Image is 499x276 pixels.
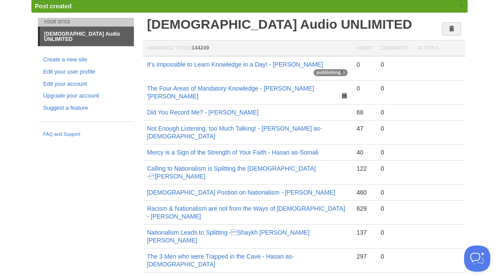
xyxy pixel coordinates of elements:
[43,131,129,138] a: FAQ and Support
[356,108,372,116] div: 68
[381,229,409,236] div: 0
[381,188,409,196] div: 0
[356,84,372,92] div: 0
[147,149,318,156] a: Mercy is a Sign of the Strength of Your Faith - Hasan as-Somali
[43,91,129,101] a: Upgrade your account
[147,125,322,140] a: Not Enough Listening, too Much Talking! - [PERSON_NAME] as-[DEMOGRAPHIC_DATA]
[381,148,409,156] div: 0
[191,45,209,51] span: 144249
[381,108,409,116] div: 0
[356,229,372,236] div: 137
[356,125,372,132] div: 47
[381,61,409,68] div: 0
[38,18,134,27] li: Your Sites
[147,165,316,180] a: Calling to Nationalism is Splitting the [DEMOGRAPHIC_DATA] - [PERSON_NAME]
[356,205,372,212] div: 629
[147,85,314,100] a: The Four Areas of Mandatory Knowledge - [PERSON_NAME] '[PERSON_NAME]
[381,125,409,132] div: 0
[147,205,345,220] a: Racism & Nationalism are not from the Ways of [DEMOGRAPHIC_DATA] - [PERSON_NAME]
[381,252,409,260] div: 0
[35,3,72,10] span: Post created
[356,252,372,260] div: 297
[356,61,372,68] div: 0
[314,69,348,76] span: publishing
[147,17,412,31] a: [DEMOGRAPHIC_DATA] Audio UNLIMITED
[356,148,372,156] div: 40
[352,40,376,57] th: Views
[341,71,345,74] img: loading-tiny-gray.gif
[381,165,409,172] div: 0
[43,67,129,77] a: Edit your user profile
[147,61,323,68] a: It’s Impossible to Learn Knowledge in a Day! - [PERSON_NAME]
[464,246,490,272] iframe: Help Scout Beacon - Open
[147,229,310,244] a: Nationalism Leads to Splitting - Shaykh [PERSON_NAME] [PERSON_NAME]
[356,165,372,172] div: 122
[376,40,413,57] th: Comments
[147,189,335,196] a: [DEMOGRAPHIC_DATA] Postion on Nationalism - [PERSON_NAME]
[356,188,372,196] div: 460
[147,109,259,116] a: Did You Record Me? - [PERSON_NAME]
[143,40,352,57] th: Homepage Views
[381,84,409,92] div: 0
[381,205,409,212] div: 0
[413,40,465,57] th: Actions
[43,80,129,89] a: Edit your account
[147,253,294,268] a: The 3 Men who were Trapped in the Cave - Hasan as-[DEMOGRAPHIC_DATA]
[43,55,129,64] a: Create a new site
[40,27,134,46] a: [DEMOGRAPHIC_DATA] Audio UNLIMITED
[43,104,129,113] a: Suggest a feature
